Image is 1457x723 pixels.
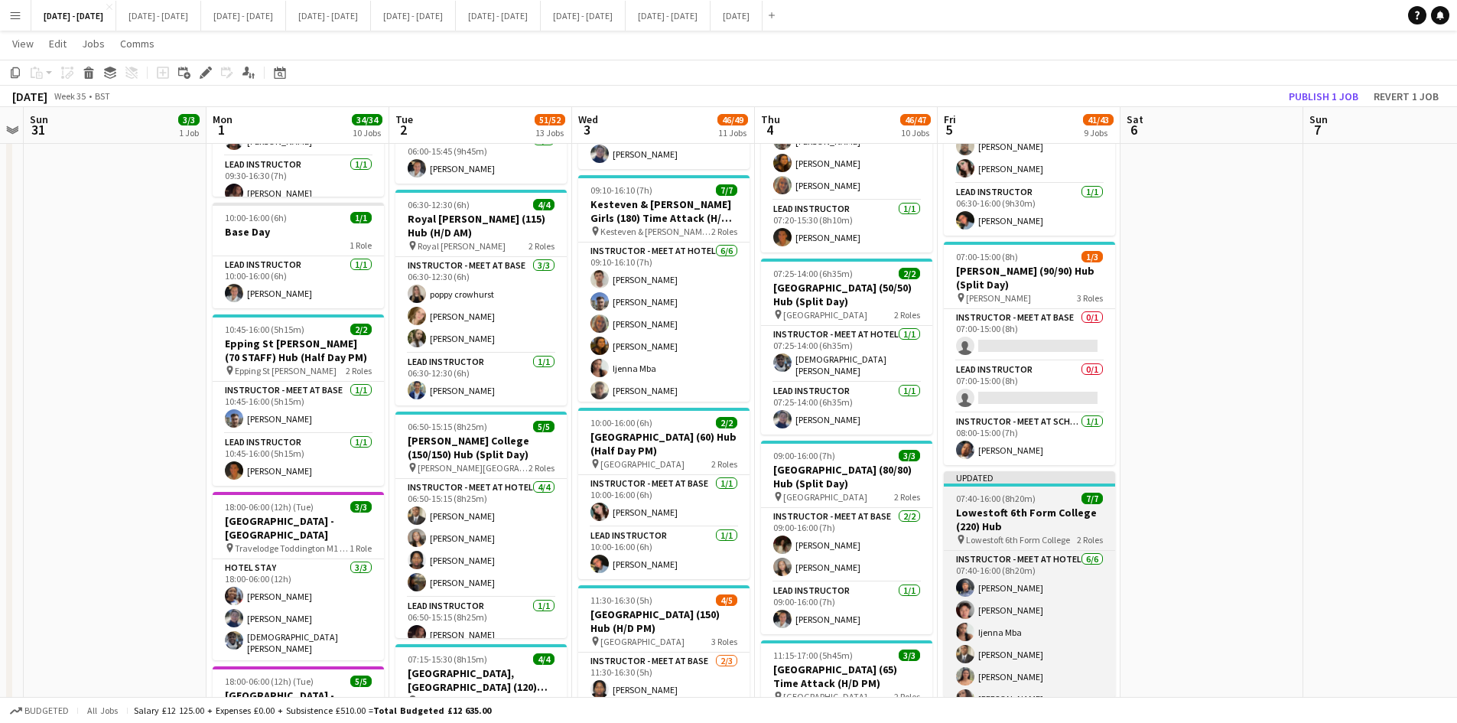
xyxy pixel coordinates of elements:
[225,212,287,223] span: 10:00-16:00 (6h)
[578,475,750,527] app-card-role: Instructor - Meet at Base1/110:00-16:00 (6h)[PERSON_NAME]
[84,705,121,716] span: All jobs
[1081,493,1103,504] span: 7/7
[894,309,920,321] span: 2 Roles
[395,598,567,650] app-card-role: Lead Instructor1/106:50-15:15 (8h25m)[PERSON_NAME]
[114,34,161,54] a: Comms
[535,127,564,138] div: 13 Jobs
[1307,121,1328,138] span: 7
[942,121,956,138] span: 5
[966,292,1031,304] span: [PERSON_NAME]
[213,382,384,434] app-card-role: Instructor - Meet at Base1/110:45-16:00 (5h15m)[PERSON_NAME]
[418,240,506,252] span: Royal [PERSON_NAME]
[761,37,932,252] app-job-card: 07:20-15:30 (8h10m)4/4[PERSON_NAME] Academy (100) Time Attack [PERSON_NAME][GEOGRAPHIC_DATA]2 Rol...
[590,184,652,196] span: 09:10-16:10 (7h)
[6,34,40,54] a: View
[899,650,920,661] span: 3/3
[944,242,1115,465] div: 07:00-15:00 (8h)1/3[PERSON_NAME] (90/90) Hub (Split Day) [PERSON_NAME]3 RolesInstructor - Meet at...
[30,112,48,126] span: Sun
[761,259,932,435] app-job-card: 07:25-14:00 (6h35m)2/2[GEOGRAPHIC_DATA] (50/50) Hub (Split Day) [GEOGRAPHIC_DATA]2 RolesInstructo...
[900,114,931,125] span: 46/47
[418,695,502,706] span: [GEOGRAPHIC_DATA]
[759,121,780,138] span: 4
[408,199,470,210] span: 06:30-12:30 (6h)
[578,197,750,225] h3: Kesteven & [PERSON_NAME] Girls (180) Time Attack (H/D PM)
[134,705,491,716] div: Salary £12 125.00 + Expenses £0.00 + Subsistence £510.00 =
[783,309,867,321] span: [GEOGRAPHIC_DATA]
[12,89,47,104] div: [DATE]
[225,324,304,335] span: 10:45-16:00 (5h15m)
[235,542,350,554] span: Travelodge Toddington M1 Southbound
[783,491,867,503] span: [GEOGRAPHIC_DATA]
[395,412,567,638] app-job-card: 06:50-15:15 (8h25m)5/5[PERSON_NAME] College (150/150) Hub (Split Day) [PERSON_NAME][GEOGRAPHIC_DA...
[1368,86,1445,106] button: Revert 1 job
[82,37,105,50] span: Jobs
[1083,114,1114,125] span: 41/43
[395,353,567,405] app-card-role: Lead Instructor1/106:30-12:30 (6h)[PERSON_NAME]
[1077,292,1103,304] span: 3 Roles
[761,508,932,582] app-card-role: Instructor - Meet at Base2/209:00-16:00 (7h)[PERSON_NAME][PERSON_NAME]
[225,501,314,513] span: 18:00-06:00 (12h) (Tue)
[578,527,750,579] app-card-role: Lead Instructor1/110:00-16:00 (6h)[PERSON_NAME]
[761,582,932,634] app-card-role: Lead Instructor1/109:00-16:00 (7h)[PERSON_NAME]
[944,361,1115,413] app-card-role: Lead Instructor0/107:00-15:00 (8h)
[1309,112,1328,126] span: Sun
[944,264,1115,291] h3: [PERSON_NAME] (90/90) Hub (Split Day)
[456,1,541,31] button: [DATE] - [DATE]
[1127,112,1143,126] span: Sat
[716,417,737,428] span: 2/2
[213,434,384,486] app-card-role: Lead Instructor1/110:45-16:00 (5h15m)[PERSON_NAME]
[395,190,567,405] div: 06:30-12:30 (6h)4/4Royal [PERSON_NAME] (115) Hub (H/D AM) Royal [PERSON_NAME]2 RolesInstructor - ...
[761,463,932,490] h3: [GEOGRAPHIC_DATA] (80/80) Hub (Split Day)
[408,653,487,665] span: 07:15-15:30 (8h15m)
[578,175,750,402] div: 09:10-16:10 (7h)7/7Kesteven & [PERSON_NAME] Girls (180) Time Attack (H/D PM) Kesteven & [PERSON_N...
[590,594,652,606] span: 11:30-16:30 (5h)
[350,501,372,513] span: 3/3
[528,462,555,474] span: 2 Roles
[1077,534,1103,546] span: 2 Roles
[528,240,555,252] span: 2 Roles
[235,365,337,376] span: Epping St [PERSON_NAME]
[31,1,116,31] button: [DATE] - [DATE]
[944,471,1115,698] app-job-card: Updated07:40-16:00 (8h20m)7/7Lowestoft 6th Form College (220) Hub Lowestoft 6th Form College2 Rol...
[761,663,932,690] h3: [GEOGRAPHIC_DATA] (65) Time Attack (H/D PM)
[783,691,867,702] span: [GEOGRAPHIC_DATA]
[95,90,110,102] div: BST
[894,491,920,503] span: 2 Roles
[944,112,956,126] span: Fri
[773,268,853,279] span: 07:25-14:00 (6h35m)
[395,434,567,461] h3: [PERSON_NAME] College (150/150) Hub (Split Day)
[535,114,565,125] span: 51/52
[225,676,314,687] span: 18:00-06:00 (12h) (Tue)
[76,34,111,54] a: Jobs
[1084,127,1113,138] div: 9 Jobs
[213,514,384,542] h3: [GEOGRAPHIC_DATA] - [GEOGRAPHIC_DATA]
[1283,86,1364,106] button: Publish 1 job
[49,37,67,50] span: Edit
[395,479,567,598] app-card-role: Instructor - Meet at Hotel4/406:50-15:15 (8h25m)[PERSON_NAME][PERSON_NAME][PERSON_NAME][PERSON_NAME]
[578,112,598,126] span: Wed
[711,1,763,31] button: [DATE]
[1081,251,1103,262] span: 1/3
[346,365,372,376] span: 2 Roles
[395,112,413,126] span: Tue
[213,689,384,716] h3: [GEOGRAPHIC_DATA] - [PERSON_NAME][GEOGRAPHIC_DATA]
[901,127,930,138] div: 10 Jobs
[600,458,685,470] span: [GEOGRAPHIC_DATA]
[899,268,920,279] span: 2/2
[576,121,598,138] span: 3
[578,243,750,405] app-card-role: Instructor - Meet at Hotel6/609:10-16:10 (7h)[PERSON_NAME][PERSON_NAME][PERSON_NAME][PERSON_NAME]...
[761,104,932,200] app-card-role: Instructor - Meet at Hotel3/307:20-15:30 (8h10m)[PERSON_NAME][PERSON_NAME][PERSON_NAME]
[578,408,750,579] div: 10:00-16:00 (6h)2/2[GEOGRAPHIC_DATA] (60) Hub (Half Day PM) [GEOGRAPHIC_DATA]2 RolesInstructor - ...
[944,184,1115,236] app-card-role: Lead Instructor1/106:30-16:00 (9h30m)[PERSON_NAME]
[408,421,487,432] span: 06:50-15:15 (8h25m)
[418,462,528,474] span: [PERSON_NAME][GEOGRAPHIC_DATA]
[533,199,555,210] span: 4/4
[201,1,286,31] button: [DATE] - [DATE]
[12,37,34,50] span: View
[944,551,1115,714] app-card-role: Instructor - Meet at Hotel6/607:40-16:00 (8h20m)[PERSON_NAME][PERSON_NAME]Ijenna Mba[PERSON_NAME]...
[286,1,371,31] button: [DATE] - [DATE]
[956,251,1018,262] span: 07:00-15:00 (8h)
